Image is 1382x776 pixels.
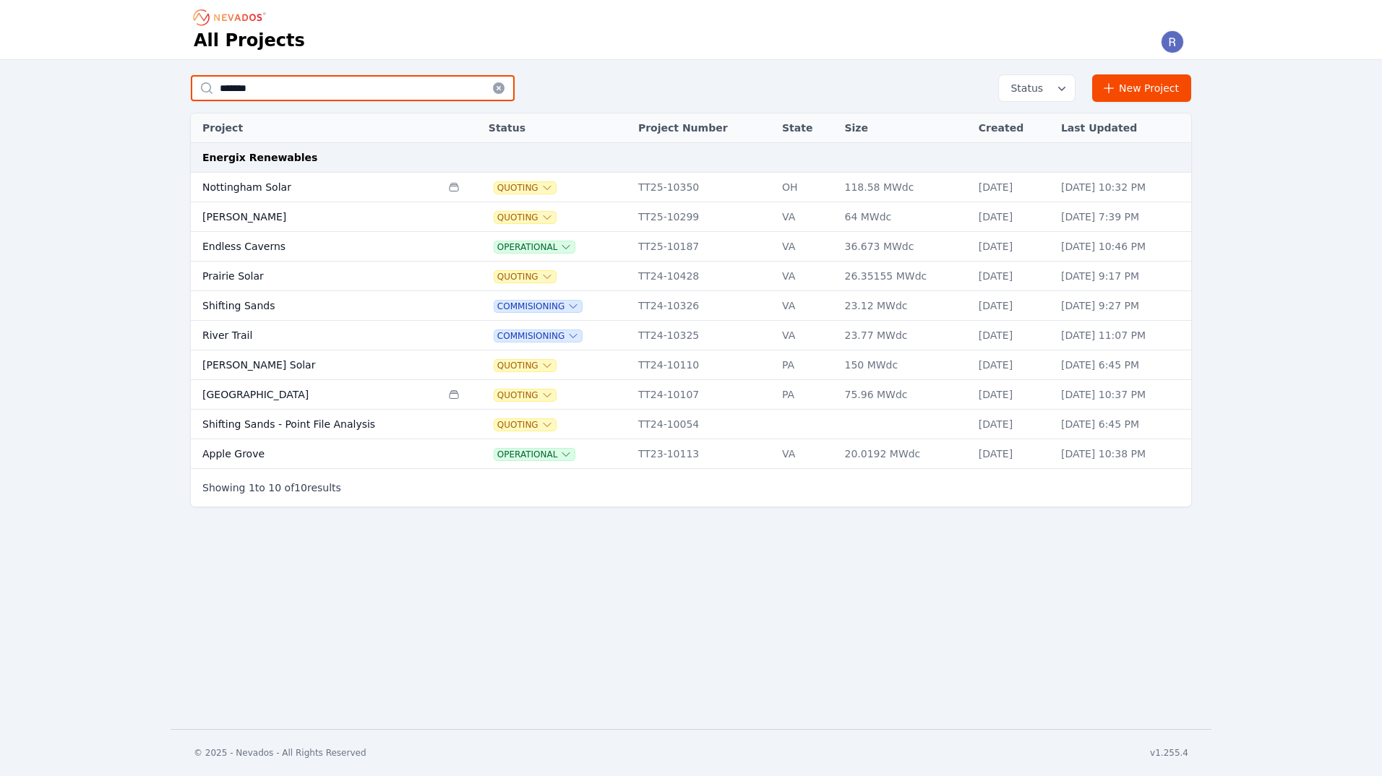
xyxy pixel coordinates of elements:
tr: [GEOGRAPHIC_DATA]QuotingTT24-10107PA75.96 MWdc[DATE][DATE] 10:37 PM [191,380,1191,410]
td: TT24-10428 [631,262,775,291]
td: Nottingham Solar [191,173,441,202]
td: TT24-10325 [631,321,775,350]
td: 75.96 MWdc [837,380,971,410]
th: State [775,113,837,143]
td: River Trail [191,321,441,350]
td: TT24-10107 [631,380,775,410]
td: VA [775,262,837,291]
td: OH [775,173,837,202]
th: Created [971,113,1054,143]
p: Showing to of results [202,480,341,495]
td: [DATE] 10:32 PM [1054,173,1191,202]
td: 150 MWdc [837,350,971,380]
tr: River TrailCommisioningTT24-10325VA23.77 MWdc[DATE][DATE] 11:07 PM [191,321,1191,350]
td: VA [775,291,837,321]
span: Status [1005,81,1043,95]
td: TT25-10187 [631,232,775,262]
td: [DATE] 11:07 PM [1054,321,1191,350]
td: [DATE] 10:37 PM [1054,380,1191,410]
td: 26.35155 MWdc [837,262,971,291]
td: [DATE] [971,321,1054,350]
td: [PERSON_NAME] Solar [191,350,441,380]
img: Riley Caron [1161,30,1184,53]
tr: Prairie SolarQuotingTT24-10428VA26.35155 MWdc[DATE][DATE] 9:17 PM [191,262,1191,291]
button: Quoting [494,182,556,194]
td: [DATE] 9:17 PM [1054,262,1191,291]
td: [DATE] 9:27 PM [1054,291,1191,321]
tr: Apple GroveOperationalTT23-10113VA20.0192 MWdc[DATE][DATE] 10:38 PM [191,439,1191,469]
th: Status [481,113,631,143]
nav: Breadcrumb [194,6,270,29]
th: Last Updated [1054,113,1191,143]
tr: Shifting Sands - Point File AnalysisQuotingTT24-10054[DATE][DATE] 6:45 PM [191,410,1191,439]
td: [PERSON_NAME] [191,202,441,232]
tr: [PERSON_NAME] SolarQuotingTT24-10110PA150 MWdc[DATE][DATE] 6:45 PM [191,350,1191,380]
td: 20.0192 MWdc [837,439,971,469]
td: [DATE] [971,380,1054,410]
td: TT25-10350 [631,173,775,202]
td: VA [775,232,837,262]
td: TT24-10326 [631,291,775,321]
button: Commisioning [494,301,582,312]
tr: Endless CavernsOperationalTT25-10187VA36.673 MWdc[DATE][DATE] 10:46 PM [191,232,1191,262]
th: Project Number [631,113,775,143]
span: 10 [294,482,307,493]
td: Shifting Sands - Point File Analysis [191,410,441,439]
tr: Nottingham SolarQuotingTT25-10350OH118.58 MWdc[DATE][DATE] 10:32 PM [191,173,1191,202]
span: 10 [268,482,281,493]
span: 1 [249,482,255,493]
td: [GEOGRAPHIC_DATA] [191,380,441,410]
button: Operational [494,449,575,460]
td: [DATE] [971,291,1054,321]
td: VA [775,321,837,350]
button: Quoting [494,271,556,283]
td: [DATE] 10:46 PM [1054,232,1191,262]
button: Quoting [494,212,556,223]
th: Size [837,113,971,143]
td: 36.673 MWdc [837,232,971,262]
td: Energix Renewables [191,143,1191,173]
td: [DATE] [971,262,1054,291]
td: TT25-10299 [631,202,775,232]
td: Shifting Sands [191,291,441,321]
td: PA [775,380,837,410]
th: Project [191,113,441,143]
td: Prairie Solar [191,262,441,291]
td: Apple Grove [191,439,441,469]
td: 23.77 MWdc [837,321,971,350]
td: [DATE] [971,410,1054,439]
td: [DATE] [971,202,1054,232]
tr: [PERSON_NAME]QuotingTT25-10299VA64 MWdc[DATE][DATE] 7:39 PM [191,202,1191,232]
div: © 2025 - Nevados - All Rights Reserved [194,747,366,759]
td: [DATE] 6:45 PM [1054,410,1191,439]
td: [DATE] [971,439,1054,469]
td: TT23-10113 [631,439,775,469]
div: v1.255.4 [1150,747,1188,759]
td: [DATE] [971,232,1054,262]
td: PA [775,350,837,380]
span: Operational [494,241,575,253]
td: TT24-10054 [631,410,775,439]
td: [DATE] [971,173,1054,202]
td: TT24-10110 [631,350,775,380]
td: 64 MWdc [837,202,971,232]
td: [DATE] 7:39 PM [1054,202,1191,232]
button: Quoting [494,419,556,431]
td: 118.58 MWdc [837,173,971,202]
button: Quoting [494,389,556,401]
a: New Project [1092,74,1191,102]
button: Commisioning [494,330,582,342]
button: Quoting [494,360,556,371]
td: [DATE] 6:45 PM [1054,350,1191,380]
td: VA [775,439,837,469]
td: 23.12 MWdc [837,291,971,321]
td: [DATE] [971,350,1054,380]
